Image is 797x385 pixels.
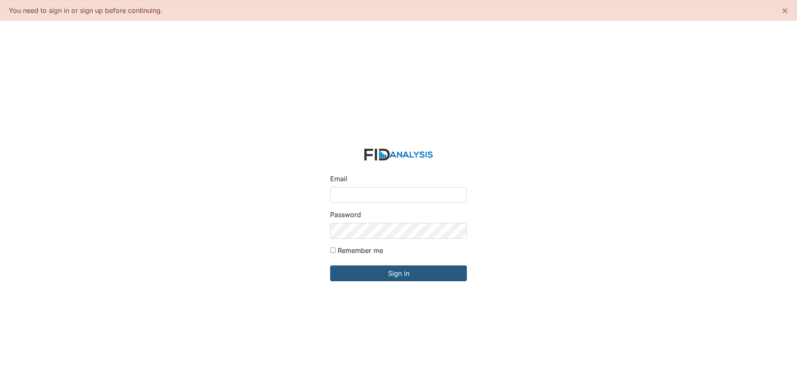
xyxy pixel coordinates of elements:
button: × [773,0,797,20]
label: Remember me [338,245,383,255]
label: Email [330,174,347,184]
input: Sign in [330,265,467,281]
label: Password [330,210,361,220]
img: logo-2fc8c6e3336f68795322cb6e9a2b9007179b544421de10c17bdaae8622450297.svg [364,149,433,161]
span: × [782,4,788,16]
